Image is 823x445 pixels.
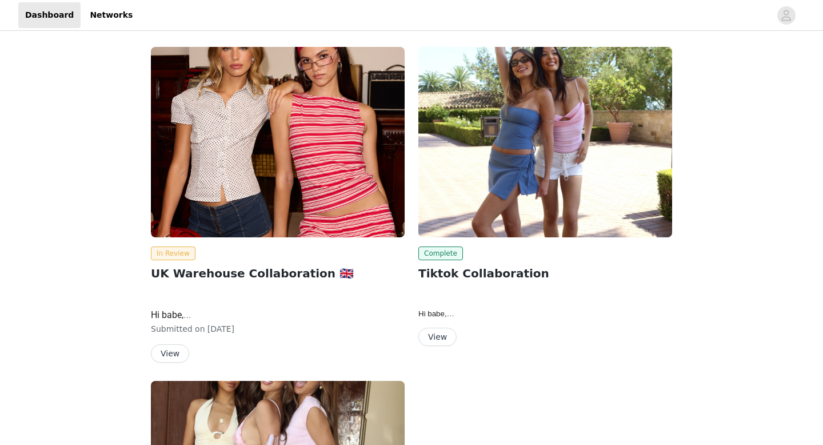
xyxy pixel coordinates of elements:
h2: UK Warehouse Collaboration 🇬🇧 [151,265,405,282]
span: In Review [151,247,195,260]
span: Submitted on [151,324,205,333]
img: Edikted [418,47,672,237]
a: View [151,349,189,358]
a: View [418,333,457,341]
h2: Tiktok Collaboration [418,265,672,282]
span: Hi babe, [418,309,454,318]
button: View [151,344,189,363]
a: Dashboard [18,2,81,28]
div: avatar [781,6,792,25]
span: Complete [418,247,463,260]
img: Edikted [151,47,405,237]
a: Networks [83,2,139,28]
span: [DATE] [207,324,234,333]
button: View [418,328,457,346]
span: Hi babe, [151,309,191,320]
